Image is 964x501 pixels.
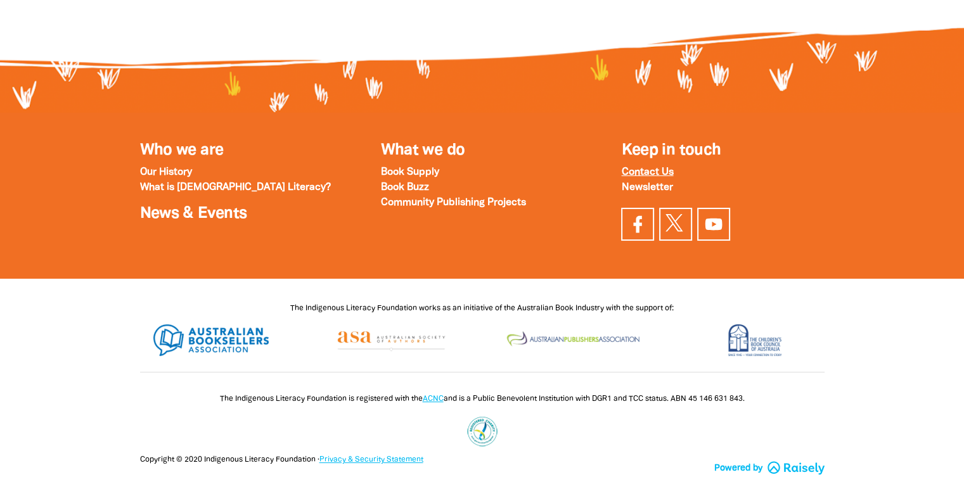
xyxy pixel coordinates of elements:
a: ACNC [423,395,444,402]
a: Newsletter [621,183,672,192]
span: The Indigenous Literacy Foundation works as an initiative of the Australian Book Industry with th... [290,305,674,312]
a: Powered by [714,462,825,475]
a: Who we are [140,143,224,158]
a: Privacy & Security Statement [319,456,423,463]
a: What is [DEMOGRAPHIC_DATA] Literacy? [140,183,331,192]
a: Find us on YouTube [697,208,730,241]
a: Visit our facebook page [621,208,654,241]
a: Find us on Twitter [659,208,692,241]
a: Contact Us [621,168,673,177]
a: Book Supply [380,168,439,177]
a: What we do [380,143,465,158]
a: Book Buzz [380,183,428,192]
span: Copyright © 2020 Indigenous Literacy Foundation · [140,456,423,463]
a: Community Publishing Projects [380,198,525,207]
a: News & Events [140,206,247,221]
span: Keep in touch [621,143,721,158]
span: The Indigenous Literacy Foundation is registered with the and is a Public Benevolent Institution ... [220,395,745,402]
a: Our History [140,168,192,177]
